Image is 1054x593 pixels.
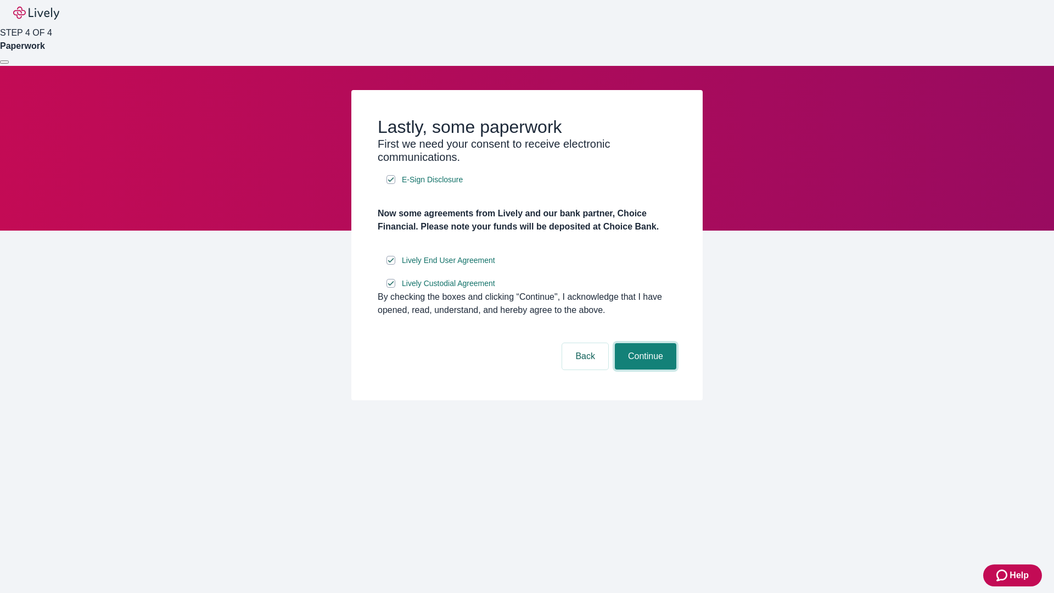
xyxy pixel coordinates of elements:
span: Lively Custodial Agreement [402,278,495,289]
button: Back [562,343,608,370]
a: e-sign disclosure document [400,254,497,267]
span: Lively End User Agreement [402,255,495,266]
span: E-Sign Disclosure [402,174,463,186]
img: Lively [13,7,59,20]
div: By checking the boxes and clicking “Continue", I acknowledge that I have opened, read, understand... [378,290,676,317]
svg: Zendesk support icon [996,569,1010,582]
h3: First we need your consent to receive electronic communications. [378,137,676,164]
a: e-sign disclosure document [400,277,497,290]
button: Continue [615,343,676,370]
a: e-sign disclosure document [400,173,465,187]
h2: Lastly, some paperwork [378,116,676,137]
h4: Now some agreements from Lively and our bank partner, Choice Financial. Please note your funds wi... [378,207,676,233]
span: Help [1010,569,1029,582]
button: Zendesk support iconHelp [983,564,1042,586]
